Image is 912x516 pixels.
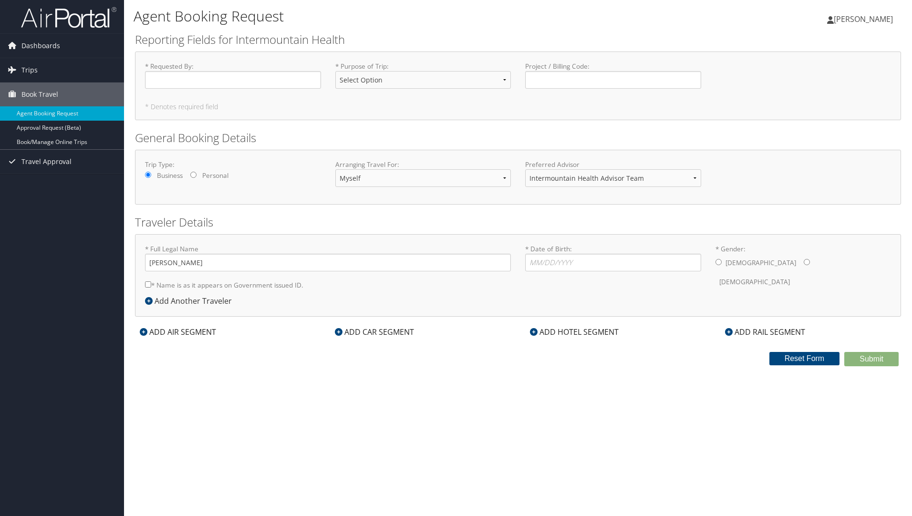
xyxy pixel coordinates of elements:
div: ADD HOTEL SEGMENT [525,326,623,338]
input: * Requested By: [145,71,321,89]
img: airportal-logo.png [21,6,116,29]
button: Submit [844,352,899,366]
label: Preferred Advisor [525,160,701,169]
label: * Gender: [715,244,891,291]
span: Trips [21,58,38,82]
label: * Date of Birth: [525,244,701,271]
a: [PERSON_NAME] [827,5,902,33]
label: * Full Legal Name [145,244,511,271]
input: * Name is as it appears on Government issued ID. [145,281,151,288]
div: ADD CAR SEGMENT [330,326,419,338]
label: Personal [202,171,228,180]
label: Arranging Travel For: [335,160,511,169]
div: Add Another Traveler [145,295,237,307]
label: * Requested By : [145,62,321,89]
label: Project / Billing Code : [525,62,701,89]
div: ADD RAIL SEGMENT [720,326,810,338]
span: Travel Approval [21,150,72,174]
input: * Gender:[DEMOGRAPHIC_DATA][DEMOGRAPHIC_DATA] [715,259,722,265]
span: Dashboards [21,34,60,58]
label: * Name is as it appears on Government issued ID. [145,276,303,294]
h2: Reporting Fields for Intermountain Health [135,31,901,48]
h1: Agent Booking Request [134,6,646,26]
label: * Purpose of Trip : [335,62,511,96]
input: * Date of Birth: [525,254,701,271]
h5: * Denotes required field [145,103,891,110]
label: [DEMOGRAPHIC_DATA] [719,273,790,291]
label: Business [157,171,183,180]
button: Reset Form [769,352,840,365]
span: [PERSON_NAME] [834,14,893,24]
div: ADD AIR SEGMENT [135,326,221,338]
input: * Gender:[DEMOGRAPHIC_DATA][DEMOGRAPHIC_DATA] [804,259,810,265]
h2: Traveler Details [135,214,901,230]
input: Project / Billing Code: [525,71,701,89]
input: * Full Legal Name [145,254,511,271]
h2: General Booking Details [135,130,901,146]
label: Trip Type: [145,160,321,169]
select: * Purpose of Trip: [335,71,511,89]
span: Book Travel [21,83,58,106]
label: [DEMOGRAPHIC_DATA] [725,254,796,272]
